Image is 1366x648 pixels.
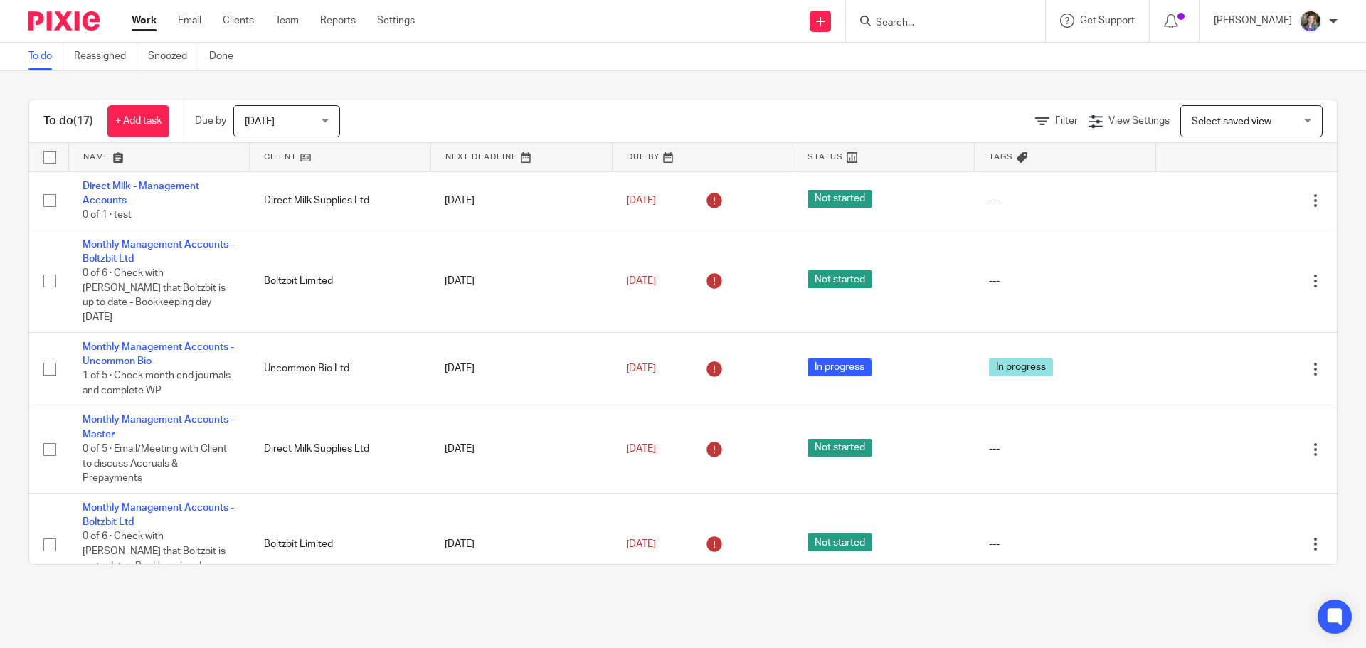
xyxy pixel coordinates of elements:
[430,171,612,230] td: [DATE]
[83,240,234,264] a: Monthly Management Accounts - Boltzbit Ltd
[377,14,415,28] a: Settings
[83,269,226,323] span: 0 of 6 · Check with [PERSON_NAME] that Boltzbit is up to date - Bookkeeping day [DATE]
[430,230,612,332] td: [DATE]
[250,493,431,595] td: Boltzbit Limited
[28,43,63,70] a: To do
[320,14,356,28] a: Reports
[250,171,431,230] td: Direct Milk Supplies Ltd
[430,332,612,405] td: [DATE]
[808,190,872,208] span: Not started
[1214,14,1292,28] p: [PERSON_NAME]
[83,371,231,396] span: 1 of 5 · Check month end journals and complete WP
[808,533,872,551] span: Not started
[73,115,93,127] span: (17)
[626,276,656,286] span: [DATE]
[83,503,234,527] a: Monthly Management Accounts - Boltzbit Ltd
[132,14,157,28] a: Work
[808,358,872,376] span: In progress
[245,117,275,127] span: [DATE]
[1192,117,1271,127] span: Select saved view
[209,43,244,70] a: Done
[83,532,226,586] span: 0 of 6 · Check with [PERSON_NAME] that Boltzbit is up to date - Bookkeeping day [DATE]
[989,358,1053,376] span: In progress
[1055,116,1078,126] span: Filter
[275,14,299,28] a: Team
[83,342,234,366] a: Monthly Management Accounts - Uncommon Bio
[808,439,872,457] span: Not started
[808,270,872,288] span: Not started
[83,181,199,206] a: Direct Milk - Management Accounts
[989,537,1142,551] div: ---
[74,43,137,70] a: Reassigned
[1299,10,1322,33] img: 1530183611242%20(1).jpg
[28,11,100,31] img: Pixie
[1108,116,1170,126] span: View Settings
[1080,16,1135,26] span: Get Support
[989,193,1142,208] div: ---
[430,493,612,595] td: [DATE]
[626,196,656,206] span: [DATE]
[989,442,1142,456] div: ---
[43,114,93,129] h1: To do
[178,14,201,28] a: Email
[626,363,656,373] span: [DATE]
[989,153,1013,161] span: Tags
[83,210,132,220] span: 0 of 1 · test
[83,444,227,483] span: 0 of 5 · Email/Meeting with Client to discuss Accruals & Prepayments
[430,405,612,493] td: [DATE]
[223,14,254,28] a: Clients
[626,444,656,454] span: [DATE]
[195,114,226,128] p: Due by
[83,415,234,439] a: Monthly Management Accounts - Master
[250,332,431,405] td: Uncommon Bio Ltd
[874,17,1002,30] input: Search
[148,43,198,70] a: Snoozed
[989,274,1142,288] div: ---
[250,230,431,332] td: Boltzbit Limited
[626,539,656,549] span: [DATE]
[250,405,431,493] td: Direct Milk Supplies Ltd
[107,105,169,137] a: + Add task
